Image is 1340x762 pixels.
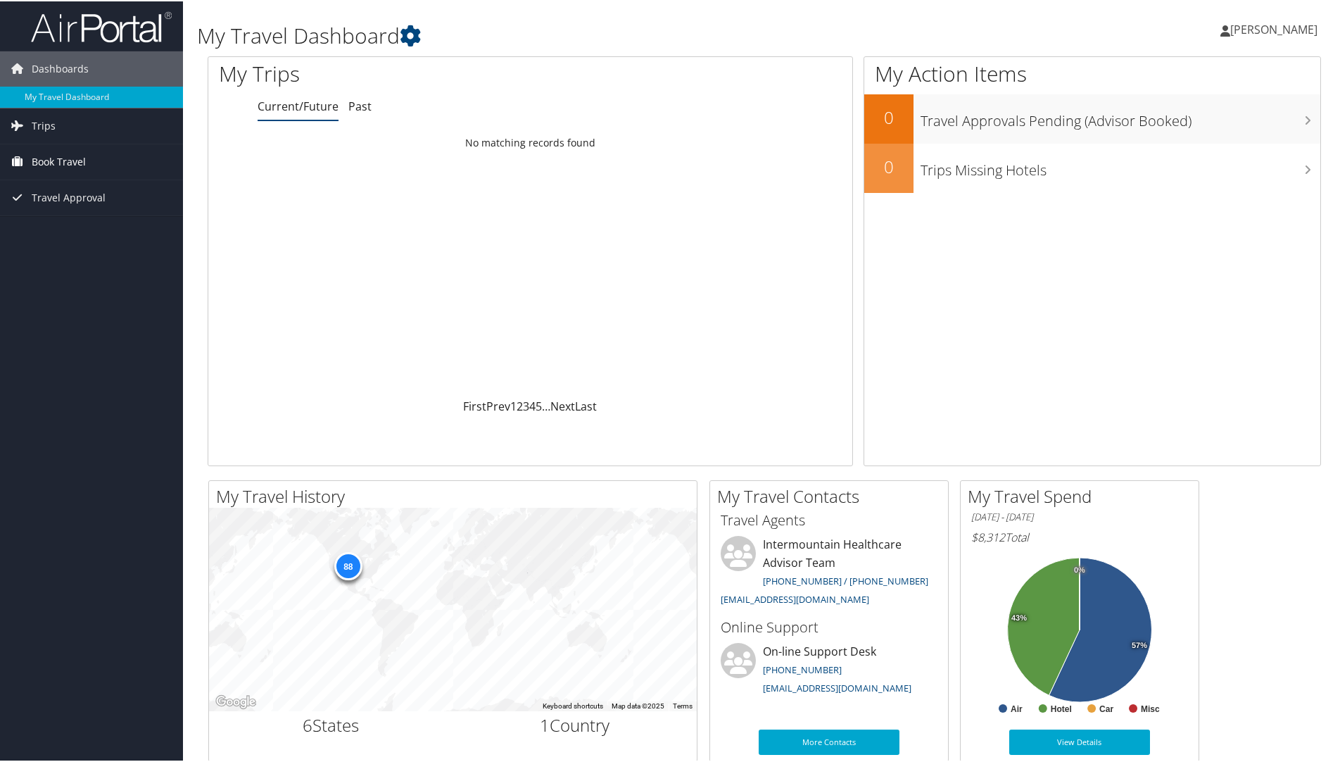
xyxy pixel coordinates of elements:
a: Terms (opens in new tab) [673,701,693,708]
a: Prev [486,397,510,413]
h3: Trips Missing Hotels [921,152,1320,179]
span: Book Travel [32,143,86,178]
li: Intermountain Healthcare Advisor Team [714,535,944,610]
a: 2 [517,397,523,413]
text: Air [1011,703,1023,713]
a: First [463,397,486,413]
tspan: 57% [1132,640,1147,649]
h3: Travel Approvals Pending (Advisor Booked) [921,103,1320,130]
span: Map data ©2025 [612,701,664,708]
a: 5 [536,397,542,413]
a: Last [575,397,597,413]
h2: 0 [864,104,914,128]
a: View Details [1009,728,1150,754]
h3: Travel Agents [721,509,937,529]
h2: States [220,712,443,736]
img: Google [213,692,259,710]
h1: My Travel Dashboard [197,20,954,49]
h2: Country [464,712,687,736]
text: Misc [1141,703,1160,713]
a: Current/Future [258,97,339,113]
h2: My Travel Spend [968,483,1199,507]
span: Dashboards [32,50,89,85]
a: 3 [523,397,529,413]
button: Keyboard shortcuts [543,700,603,710]
a: [PHONE_NUMBER] / [PHONE_NUMBER] [763,573,928,586]
span: Trips [32,107,56,142]
h2: My Travel Contacts [717,483,948,507]
a: 1 [510,397,517,413]
a: 0Trips Missing Hotels [864,142,1320,192]
img: airportal-logo.png [31,9,172,42]
h3: Online Support [721,616,937,636]
span: Travel Approval [32,179,106,214]
h1: My Action Items [864,58,1320,87]
a: Next [550,397,575,413]
text: Hotel [1051,703,1072,713]
a: 4 [529,397,536,413]
a: [EMAIL_ADDRESS][DOMAIN_NAME] [763,680,911,693]
a: 0Travel Approvals Pending (Advisor Booked) [864,93,1320,142]
h2: 0 [864,154,914,177]
span: 1 [540,712,550,735]
div: 88 [334,551,362,579]
h6: Total [971,528,1188,544]
text: Car [1099,703,1113,713]
span: … [542,397,550,413]
tspan: 0% [1074,565,1085,573]
a: Open this area in Google Maps (opens a new window) [213,692,259,710]
a: More Contacts [759,728,899,754]
span: 6 [303,712,312,735]
h2: My Travel History [216,483,697,507]
tspan: 43% [1011,613,1027,621]
h1: My Trips [219,58,574,87]
li: On-line Support Desk [714,642,944,699]
h6: [DATE] - [DATE] [971,509,1188,523]
a: [EMAIL_ADDRESS][DOMAIN_NAME] [721,592,869,604]
a: [PHONE_NUMBER] [763,662,842,675]
td: No matching records found [208,129,852,154]
a: Past [348,97,372,113]
a: [PERSON_NAME] [1220,7,1332,49]
span: [PERSON_NAME] [1230,20,1317,36]
span: $8,312 [971,528,1005,544]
